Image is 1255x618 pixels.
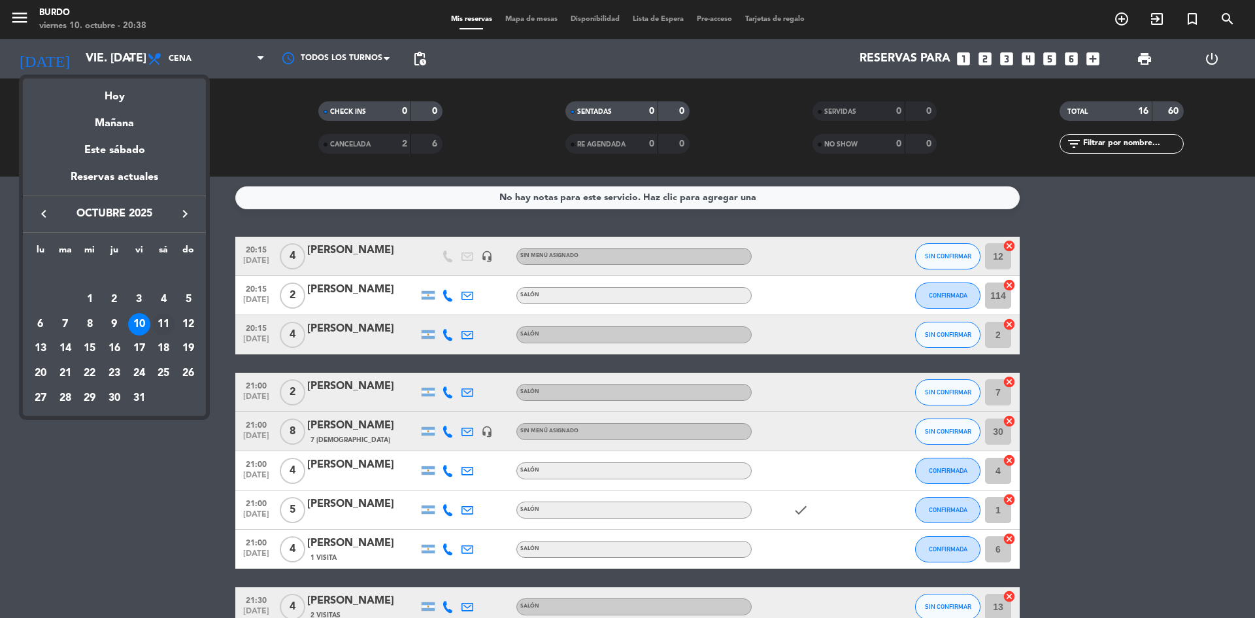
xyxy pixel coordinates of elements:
[128,362,150,385] div: 24
[77,361,102,386] td: 22 de octubre de 2025
[53,243,78,263] th: martes
[78,387,101,409] div: 29
[32,205,56,222] button: keyboard_arrow_left
[152,337,175,360] div: 18
[127,243,152,263] th: viernes
[128,337,150,360] div: 17
[177,288,199,311] div: 5
[29,313,52,335] div: 6
[53,336,78,361] td: 14 de octubre de 2025
[77,336,102,361] td: 15 de octubre de 2025
[54,337,76,360] div: 14
[127,386,152,411] td: 31 de octubre de 2025
[23,132,206,169] div: Este sábado
[103,313,125,335] div: 9
[54,313,76,335] div: 7
[176,361,201,386] td: 26 de octubre de 2025
[53,312,78,337] td: 7 de octubre de 2025
[176,243,201,263] th: domingo
[176,287,201,312] td: 5 de octubre de 2025
[23,78,206,105] div: Hoy
[77,386,102,411] td: 29 de octubre de 2025
[127,312,152,337] td: 10 de octubre de 2025
[152,243,176,263] th: sábado
[152,336,176,361] td: 18 de octubre de 2025
[102,361,127,386] td: 23 de octubre de 2025
[127,336,152,361] td: 17 de octubre de 2025
[53,361,78,386] td: 21 de octubre de 2025
[78,313,101,335] div: 8
[128,387,150,409] div: 31
[77,243,102,263] th: miércoles
[128,288,150,311] div: 3
[78,288,101,311] div: 1
[28,312,53,337] td: 6 de octubre de 2025
[28,243,53,263] th: lunes
[56,205,173,222] span: octubre 2025
[102,312,127,337] td: 9 de octubre de 2025
[103,288,125,311] div: 2
[28,386,53,411] td: 27 de octubre de 2025
[127,361,152,386] td: 24 de octubre de 2025
[177,337,199,360] div: 19
[77,312,102,337] td: 8 de octubre de 2025
[28,336,53,361] td: 13 de octubre de 2025
[102,287,127,312] td: 2 de octubre de 2025
[29,362,52,385] div: 20
[54,362,76,385] div: 21
[54,387,76,409] div: 28
[152,362,175,385] div: 25
[128,313,150,335] div: 10
[152,288,175,311] div: 4
[177,362,199,385] div: 26
[23,105,206,132] div: Mañana
[103,387,125,409] div: 30
[28,262,201,287] td: OCT.
[152,287,176,312] td: 4 de octubre de 2025
[77,287,102,312] td: 1 de octubre de 2025
[23,169,206,196] div: Reservas actuales
[29,387,52,409] div: 27
[152,312,176,337] td: 11 de octubre de 2025
[152,313,175,335] div: 11
[103,337,125,360] div: 16
[177,313,199,335] div: 12
[152,361,176,386] td: 25 de octubre de 2025
[127,287,152,312] td: 3 de octubre de 2025
[173,205,197,222] button: keyboard_arrow_right
[36,206,52,222] i: keyboard_arrow_left
[28,361,53,386] td: 20 de octubre de 2025
[102,386,127,411] td: 30 de octubre de 2025
[53,386,78,411] td: 28 de octubre de 2025
[103,362,125,385] div: 23
[78,337,101,360] div: 15
[29,337,52,360] div: 13
[176,336,201,361] td: 19 de octubre de 2025
[177,206,193,222] i: keyboard_arrow_right
[102,336,127,361] td: 16 de octubre de 2025
[78,362,101,385] div: 22
[176,312,201,337] td: 12 de octubre de 2025
[102,243,127,263] th: jueves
